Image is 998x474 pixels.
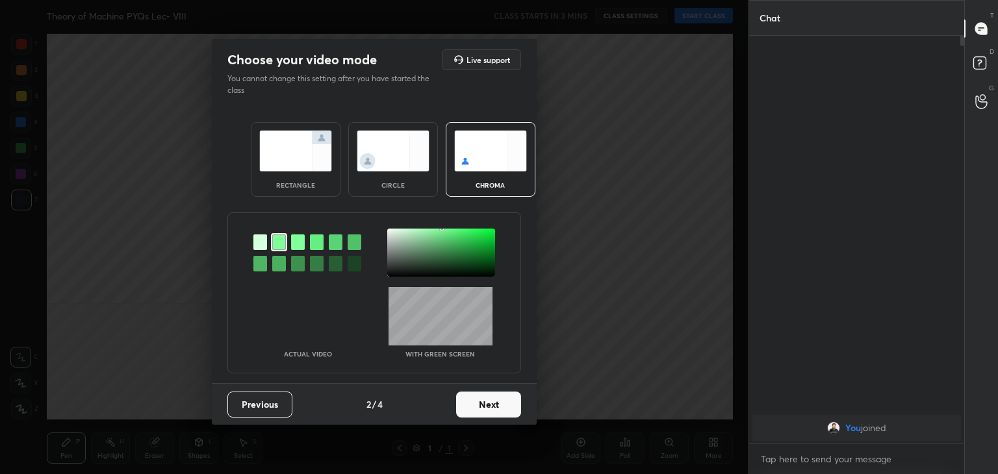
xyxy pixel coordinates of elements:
p: G [989,83,994,93]
img: chromaScreenIcon.c19ab0a0.svg [454,131,527,171]
img: circleScreenIcon.acc0effb.svg [357,131,429,171]
span: joined [861,423,886,433]
p: With green screen [405,351,475,357]
img: a90b112ffddb41d1843043b4965b2635.jpg [827,421,840,434]
p: D [990,47,994,56]
div: grid [749,412,964,443]
h4: / [372,397,376,411]
button: Next [456,392,521,418]
div: chroma [465,182,517,188]
img: normalScreenIcon.ae25ed63.svg [259,131,332,171]
span: You [845,423,861,433]
p: Chat [749,1,791,35]
p: T [990,10,994,20]
p: You cannot change this setting after you have started the class [227,73,438,96]
p: Actual Video [284,351,332,357]
button: Previous [227,392,292,418]
h2: Choose your video mode [227,51,377,68]
div: rectangle [270,182,322,188]
h5: Live support [467,56,510,64]
div: circle [367,182,419,188]
h4: 2 [366,397,371,411]
h4: 4 [377,397,383,411]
